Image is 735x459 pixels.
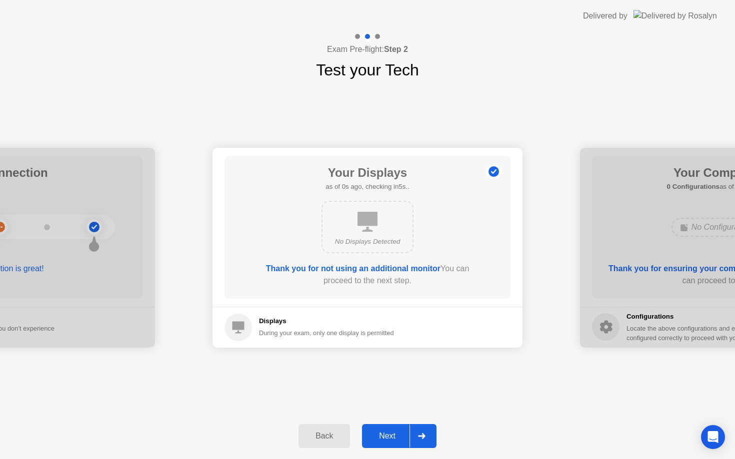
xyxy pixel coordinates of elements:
[253,263,482,287] div: You can proceed to the next step.
[583,10,627,22] div: Delivered by
[298,424,350,448] button: Back
[325,182,409,192] h5: as of 0s ago, checking in5s..
[327,43,408,55] h4: Exam Pre-flight:
[384,45,408,53] b: Step 2
[362,424,436,448] button: Next
[259,316,394,326] h5: Displays
[365,432,409,441] div: Next
[325,164,409,182] h1: Your Displays
[266,264,440,273] b: Thank you for not using an additional monitor
[701,425,725,449] div: Open Intercom Messenger
[301,432,347,441] div: Back
[633,10,717,21] img: Delivered by Rosalyn
[259,328,394,338] div: During your exam, only one display is permitted
[330,237,404,247] div: No Displays Detected
[316,58,419,82] h1: Test your Tech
